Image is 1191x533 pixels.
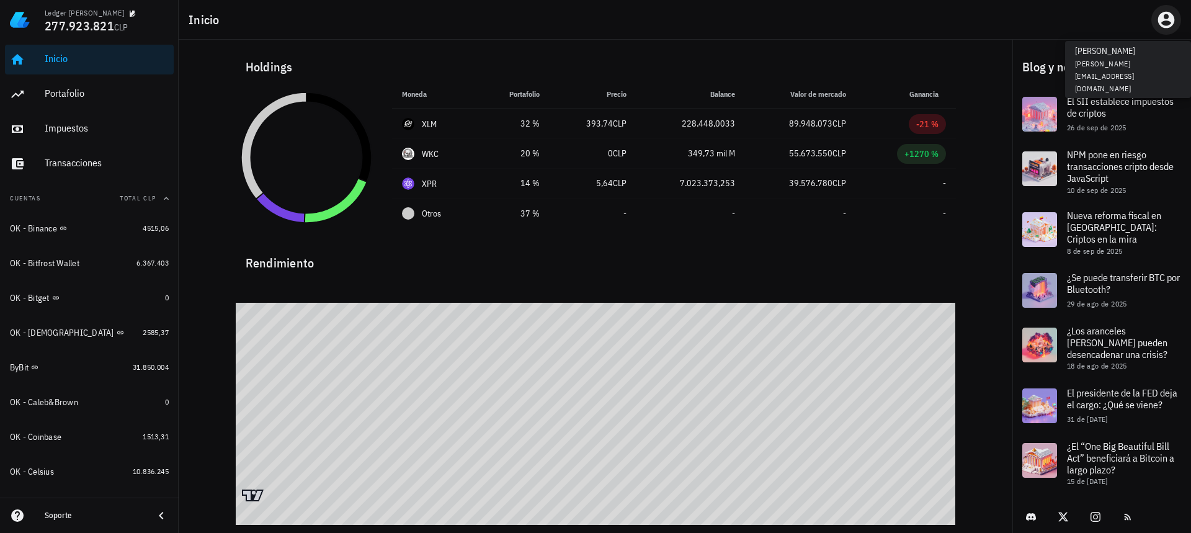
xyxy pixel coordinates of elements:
div: Holdings [236,47,956,87]
span: NPM pone en riesgo transacciones cripto desde JavaScript [1067,148,1174,184]
div: XLM [422,118,437,130]
span: Nueva reforma fiscal en [GEOGRAPHIC_DATA]: Criptos en la mira [1067,209,1161,245]
a: ¿Los aranceles [PERSON_NAME] pueden desencadenar una crisis? 18 de ago de 2025 [1012,318,1191,378]
a: Charting by TradingView [242,490,264,501]
th: Valor de mercado [745,79,856,109]
span: 1513,31 [143,432,169,441]
div: OK - Bitget [10,293,50,303]
span: Ganancia [909,89,946,99]
div: XLM-icon [402,118,414,130]
span: CLP [613,118,627,129]
span: 277.923.821 [45,17,114,34]
div: Transacciones [45,157,169,169]
div: 7.023.373,253 [646,177,735,190]
span: 0 [608,148,613,159]
div: -21 % [916,118,939,130]
span: 5,64 [596,177,613,189]
a: OK - [DEMOGRAPHIC_DATA] 2585,37 [5,318,174,347]
span: 29 de ago de 2025 [1067,299,1127,308]
span: CLP [613,177,627,189]
div: 228.448,0033 [646,117,735,130]
div: Soporte [45,511,144,521]
a: Inicio [5,45,174,74]
a: ¿El “One Big Beautiful Bill Act” beneficiará a Bitcoin a largo plazo? 15 de [DATE] [1012,433,1191,494]
div: OK - Celsius [10,467,54,477]
div: OK - Bitfrost Wallet [10,258,79,269]
span: 26 de sep de 2025 [1067,123,1126,132]
span: ¿Los aranceles [PERSON_NAME] pueden desencadenar una crisis? [1067,325,1167,361]
span: 10.836.245 [133,467,169,476]
a: Impuestos [5,114,174,144]
div: Impuestos [45,122,169,134]
span: Total CLP [120,194,156,202]
div: XPR-icon [402,177,414,190]
span: ¿El “One Big Beautiful Bill Act” beneficiará a Bitcoin a largo plazo? [1067,440,1174,476]
a: OK - Bitget 0 [5,283,174,313]
div: +1270 % [904,148,939,160]
a: Nueva reforma fiscal en [GEOGRAPHIC_DATA]: Criptos en la mira 8 de sep de 2025 [1012,202,1191,263]
div: 349,73 mil M [646,147,735,160]
div: OK - Binance [10,223,57,234]
div: OK - Coinbase [10,432,61,442]
button: CuentasTotal CLP [5,184,174,213]
div: 32 % [487,117,540,130]
span: 0 [165,397,169,406]
span: CLP [114,22,128,33]
a: ByBit 31.850.004 [5,352,174,382]
span: 10 de sep de 2025 [1067,186,1126,195]
span: - [843,208,846,219]
a: OK - Caleb&Brown 0 [5,387,174,417]
div: 20 % [487,147,540,160]
th: Portafolio [477,79,550,109]
a: OK - Binance 4515,06 [5,213,174,243]
a: OK - Bitfrost Wallet 6.367.403 [5,248,174,278]
span: 31.850.004 [133,362,169,372]
div: Inicio [45,53,169,65]
span: 0 [165,293,169,302]
span: - [943,208,946,219]
span: CLP [832,148,846,159]
div: Ledger [PERSON_NAME] [45,8,124,18]
div: OK - Caleb&Brown [10,397,78,408]
a: Portafolio [5,79,174,109]
span: - [732,208,735,219]
span: 8 de sep de 2025 [1067,246,1122,256]
span: 6.367.403 [136,258,169,267]
div: WKC-icon [402,148,414,160]
div: Portafolio [45,87,169,99]
th: Moneda [392,79,477,109]
span: 31 de [DATE] [1067,414,1108,424]
span: 18 de ago de 2025 [1067,361,1127,370]
span: 2585,37 [143,328,169,337]
div: Rendimiento [236,243,956,273]
a: El presidente de la FED deja el cargo: ¿Qué se viene? 31 de [DATE] [1012,378,1191,433]
div: WKC [422,148,439,160]
span: CLP [832,177,846,189]
div: XPR [422,177,437,190]
span: 393,74 [586,118,613,129]
span: - [623,208,627,219]
span: CLP [613,148,627,159]
a: OK - Celsius 10.836.245 [5,457,174,486]
img: LedgiFi [10,10,30,30]
span: 4515,06 [143,223,169,233]
a: El SII establece impuestos de criptos 26 de sep de 2025 [1012,87,1191,141]
th: Precio [550,79,636,109]
div: 14 % [487,177,540,190]
span: El SII establece impuestos de criptos [1067,95,1174,119]
div: Blog y noticias [1012,47,1191,87]
div: ByBit [10,362,29,373]
a: OK - Coinbase 1513,31 [5,422,174,452]
span: 89.948.073 [789,118,832,129]
span: CLP [832,118,846,129]
a: ¿Se puede transferir BTC por Bluetooth? 29 de ago de 2025 [1012,263,1191,318]
span: 15 de [DATE] [1067,477,1108,486]
span: ¿Se puede transferir BTC por Bluetooth? [1067,271,1180,295]
a: NPM pone en riesgo transacciones cripto desde JavaScript 10 de sep de 2025 [1012,141,1191,202]
span: Otros [422,207,441,220]
span: - [943,177,946,189]
th: Balance [636,79,745,109]
span: 55.673.550 [789,148,832,159]
div: OK - [DEMOGRAPHIC_DATA] [10,328,114,338]
h1: Inicio [189,10,225,30]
